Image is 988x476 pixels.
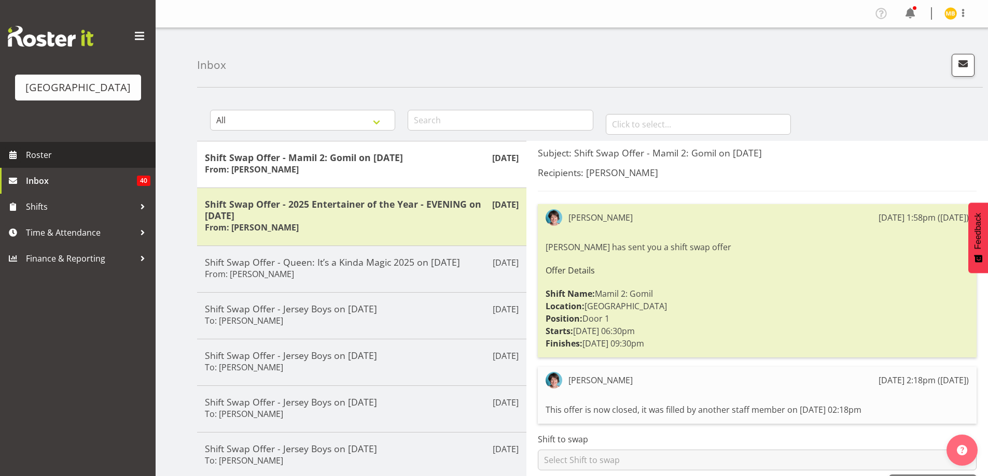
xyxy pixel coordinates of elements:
[205,303,519,314] h5: Shift Swap Offer - Jersey Boys on [DATE]
[205,152,519,163] h5: Shift Swap Offer - Mamil 2: Gomil on [DATE]
[538,147,977,158] h5: Subject: Shift Swap Offer - Mamil 2: Gomil on [DATE]
[493,396,519,409] p: [DATE]
[546,372,562,388] img: fiona-macnab658f534f04d4ffeb69a316e196d6671a.png
[205,222,299,233] h6: From: [PERSON_NAME]
[205,455,283,466] h6: To: [PERSON_NAME]
[205,443,519,454] h5: Shift Swap Offer - Jersey Boys on [DATE]
[546,325,573,337] strong: Starts:
[493,256,519,269] p: [DATE]
[493,303,519,315] p: [DATE]
[197,59,226,71] h4: Inbox
[26,225,135,240] span: Time & Attendance
[492,152,519,164] p: [DATE]
[205,315,283,326] h6: To: [PERSON_NAME]
[546,401,969,419] div: This offer is now closed, it was filled by another staff member on [DATE] 02:18pm
[957,445,967,455] img: help-xxl-2.png
[546,313,582,324] strong: Position:
[546,266,969,275] h6: Offer Details
[205,198,519,221] h5: Shift Swap Offer - 2025 Entertainer of the Year - EVENING on [DATE]
[492,198,519,211] p: [DATE]
[205,409,283,419] h6: To: [PERSON_NAME]
[26,173,137,189] span: Inbox
[205,256,519,268] h5: Shift Swap Offer - Queen: It’s a Kinda Magic 2025 on [DATE]
[568,211,633,224] div: [PERSON_NAME]
[137,176,150,186] span: 40
[26,199,135,214] span: Shifts
[546,300,585,312] strong: Location:
[606,114,791,135] input: Click to select...
[205,350,519,361] h5: Shift Swap Offer - Jersey Boys on [DATE]
[879,211,969,224] div: [DATE] 1:58pm ([DATE])
[879,374,969,386] div: [DATE] 2:18pm ([DATE])
[973,213,983,249] span: Feedback
[546,238,969,352] div: [PERSON_NAME] has sent you a shift swap offer Mamil 2: Gomil [GEOGRAPHIC_DATA] Door 1 [DATE] 06:3...
[493,350,519,362] p: [DATE]
[205,362,283,372] h6: To: [PERSON_NAME]
[546,288,595,299] strong: Shift Name:
[26,251,135,266] span: Finance & Reporting
[205,396,519,408] h5: Shift Swap Offer - Jersey Boys on [DATE]
[944,7,957,20] img: michelle-bradbury9520.jpg
[408,110,593,131] input: Search
[538,167,977,178] h5: Recipients: [PERSON_NAME]
[546,209,562,226] img: fiona-macnab658f534f04d4ffeb69a316e196d6671a.png
[546,338,582,349] strong: Finishes:
[968,203,988,273] button: Feedback - Show survey
[8,26,93,47] img: Rosterit website logo
[493,443,519,455] p: [DATE]
[205,164,299,175] h6: From: [PERSON_NAME]
[25,80,131,95] div: [GEOGRAPHIC_DATA]
[26,147,150,163] span: Roster
[538,433,977,445] label: Shift to swap
[205,269,294,279] h6: From: [PERSON_NAME]
[568,374,633,386] div: [PERSON_NAME]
